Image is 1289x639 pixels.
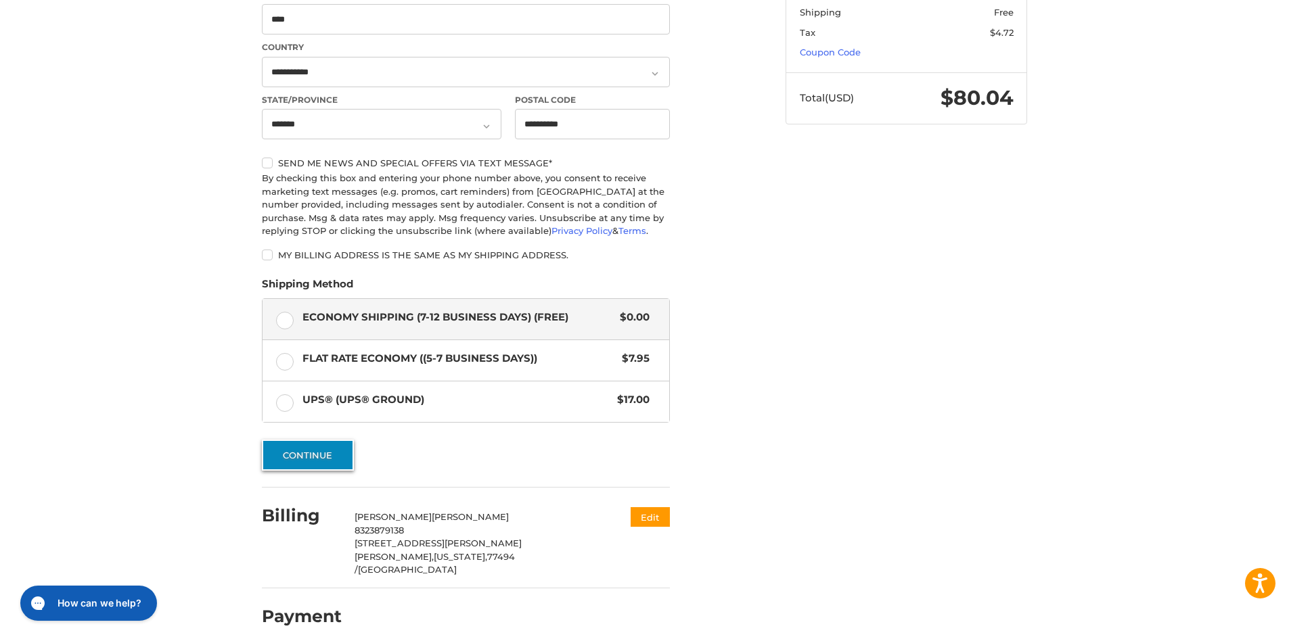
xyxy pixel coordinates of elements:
span: Tax [800,27,815,38]
a: Coupon Code [800,47,861,57]
span: Shipping [800,7,841,18]
span: Flat Rate Economy ((5-7 Business Days)) [302,351,616,366]
span: [STREET_ADDRESS][PERSON_NAME] [355,538,522,548]
span: $17.00 [610,392,650,408]
h2: Payment [262,606,342,627]
span: [PERSON_NAME] [355,511,432,522]
button: Edit [631,507,670,527]
button: Continue [262,440,354,471]
span: Total (USD) [800,91,854,104]
iframe: Gorgias live chat messenger [14,581,161,625]
h2: Billing [262,505,341,526]
label: Postal Code [515,94,671,106]
div: By checking this box and entering your phone number above, you consent to receive marketing text ... [262,172,670,238]
span: $0.00 [613,310,650,325]
iframe: Google Customer Reviews [1177,602,1289,639]
label: My billing address is the same as my shipping address. [262,250,670,260]
span: $4.72 [990,27,1014,38]
span: Economy Shipping (7-12 Business Days) (Free) [302,310,614,325]
span: [PERSON_NAME], [355,551,434,562]
span: [PERSON_NAME] [432,511,509,522]
label: Country [262,41,670,53]
legend: Shipping Method [262,277,353,298]
a: Terms [618,225,646,236]
label: Send me news and special offers via text message* [262,158,670,168]
span: UPS® (UPS® Ground) [302,392,611,408]
span: [GEOGRAPHIC_DATA] [358,564,457,575]
span: 8323879138 [355,525,404,536]
span: $7.95 [615,351,650,366]
a: Privacy Policy [551,225,612,236]
span: Free [994,7,1014,18]
label: State/Province [262,94,501,106]
span: [US_STATE], [434,551,487,562]
span: $80.04 [941,85,1014,110]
